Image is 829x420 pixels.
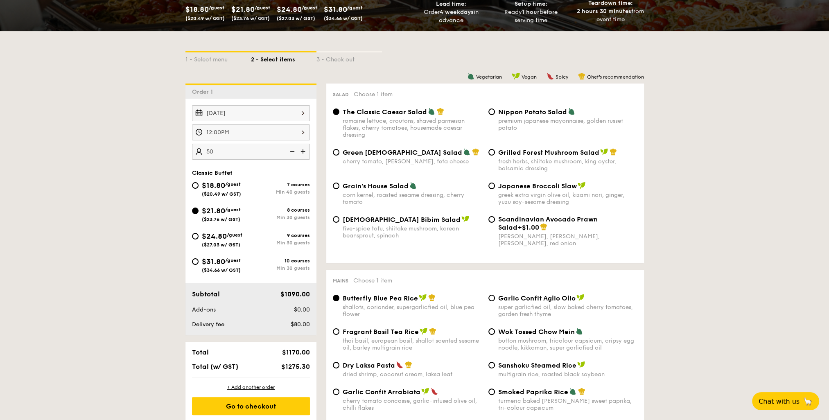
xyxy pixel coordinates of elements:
span: $1090.00 [280,290,309,298]
div: Min 30 guests [251,265,310,271]
span: $21.80 [202,206,225,215]
strong: 2 hours 30 minutes [577,8,631,15]
div: premium japanese mayonnaise, golden russet potato [498,117,637,131]
span: Garlic Confit Aglio Olio [498,294,576,302]
span: /guest [255,5,270,11]
img: icon-vegetarian.fe4039eb.svg [409,182,417,189]
span: Chef's recommendation [587,74,644,80]
input: Grain's House Saladcorn kernel, roasted sesame dressing, cherry tomato [333,183,339,189]
img: icon-vegan.f8ff3823.svg [461,215,470,223]
button: Chat with us🦙 [752,392,819,410]
span: Grain's House Salad [343,182,409,190]
input: Wok Tossed Chow Meinbutton mushroom, tricolour capsicum, cripsy egg noodle, kikkoman, super garli... [488,328,495,335]
img: icon-vegan.f8ff3823.svg [578,182,586,189]
strong: 1 hour [522,9,540,16]
input: Event time [192,124,310,140]
input: $24.80/guest($27.03 w/ GST)9 coursesMin 30 guests [192,233,199,239]
input: Scandinavian Avocado Prawn Salad+$1.00[PERSON_NAME], [PERSON_NAME], [PERSON_NAME], red onion [488,216,495,223]
span: $0.00 [294,306,309,313]
div: Min 30 guests [251,215,310,220]
img: icon-chef-hat.a58ddaea.svg [472,148,479,156]
span: Subtotal [192,290,220,298]
span: Sanshoku Steamed Rice [498,361,576,369]
img: icon-chef-hat.a58ddaea.svg [578,388,585,395]
div: super garlicfied oil, slow baked cherry tomatoes, garden fresh thyme [498,304,637,318]
span: Choose 1 item [354,91,393,98]
strong: 4 weekdays [440,9,473,16]
span: [DEMOGRAPHIC_DATA] Bibim Salad [343,216,461,224]
img: icon-chef-hat.a58ddaea.svg [429,327,436,335]
div: multigrain rice, roasted black soybean [498,371,637,378]
div: button mushroom, tricolour capsicum, cripsy egg noodle, kikkoman, super garlicfied oil [498,337,637,351]
span: Japanese Broccoli Slaw [498,182,577,190]
span: Grilled Forest Mushroom Salad [498,149,599,156]
span: ($27.03 w/ GST) [202,242,240,248]
span: Wok Tossed Chow Mein [498,328,575,336]
input: Sanshoku Steamed Ricemultigrain rice, roasted black soybean [488,362,495,368]
div: turmeric baked [PERSON_NAME] sweet paprika, tri-colour capsicum [498,397,637,411]
div: Min 30 guests [251,240,310,246]
span: Choose 1 item [353,277,392,284]
div: Min 40 guests [251,189,310,195]
span: Total [192,348,209,356]
span: $1275.30 [281,363,309,370]
img: icon-reduce.1d2dbef1.svg [285,144,298,159]
img: icon-vegan.f8ff3823.svg [512,72,520,80]
span: Setup time: [515,0,547,7]
div: 10 courses [251,258,310,264]
span: Chat with us [759,397,800,405]
img: icon-vegetarian.fe4039eb.svg [467,72,474,80]
span: Vegan [522,74,537,80]
img: icon-spicy.37a8142b.svg [547,72,554,80]
input: Event date [192,105,310,121]
input: Butterfly Blue Pea Riceshallots, coriander, supergarlicfied oil, blue pea flower [333,295,339,301]
div: cherry tomato, [PERSON_NAME], feta cheese [343,158,482,165]
span: $24.80 [277,5,302,14]
div: Ready before serving time [494,8,567,25]
img: icon-vegan.f8ff3823.svg [600,148,608,156]
img: icon-vegan.f8ff3823.svg [421,388,429,395]
div: 2 - Select items [251,52,316,64]
span: Garlic Confit Arrabiata [343,388,420,396]
input: $18.80/guest($20.49 w/ GST)7 coursesMin 40 guests [192,182,199,189]
span: Total (w/ GST) [192,363,238,370]
img: icon-chef-hat.a58ddaea.svg [405,361,412,368]
img: icon-vegetarian.fe4039eb.svg [576,327,583,335]
span: $18.80 [185,5,209,14]
span: $18.80 [202,181,225,190]
input: Green [DEMOGRAPHIC_DATA] Saladcherry tomato, [PERSON_NAME], feta cheese [333,149,339,156]
div: five-spice tofu, shiitake mushroom, korean beansprout, spinach [343,225,482,239]
div: 1 - Select menu [185,52,251,64]
img: icon-spicy.37a8142b.svg [431,388,438,395]
input: $21.80/guest($23.76 w/ GST)8 coursesMin 30 guests [192,208,199,214]
span: $21.80 [231,5,255,14]
img: icon-chef-hat.a58ddaea.svg [610,148,617,156]
img: icon-vegetarian.fe4039eb.svg [568,108,575,115]
img: icon-vegan.f8ff3823.svg [420,327,428,335]
input: $31.80/guest($34.66 w/ GST)10 coursesMin 30 guests [192,258,199,265]
div: corn kernel, roasted sesame dressing, cherry tomato [343,192,482,205]
div: 7 courses [251,182,310,187]
img: icon-chef-hat.a58ddaea.svg [540,223,547,230]
span: /guest [302,5,317,11]
span: /guest [227,232,242,238]
span: Order 1 [192,88,216,95]
div: dried shrimp, coconut cream, laksa leaf [343,371,482,378]
div: thai basil, european basil, shallot scented sesame oil, barley multigrain rice [343,337,482,351]
div: Go to checkout [192,397,310,415]
input: Number of guests [192,144,310,160]
span: $31.80 [202,257,225,266]
span: 🦙 [803,397,813,406]
span: Nippon Potato Salad [498,108,567,116]
input: Dry Laksa Pastadried shrimp, coconut cream, laksa leaf [333,362,339,368]
input: The Classic Caesar Saladromaine lettuce, croutons, shaved parmesan flakes, cherry tomatoes, house... [333,108,339,115]
span: Mains [333,278,348,284]
div: from event time [574,7,647,24]
span: ($34.66 w/ GST) [324,16,363,21]
span: Butterfly Blue Pea Rice [343,294,418,302]
img: icon-vegan.f8ff3823.svg [577,361,585,368]
input: Grilled Forest Mushroom Saladfresh herbs, shiitake mushroom, king oyster, balsamic dressing [488,149,495,156]
div: Order in advance [415,8,488,25]
div: greek extra virgin olive oil, kizami nori, ginger, yuzu soy-sesame dressing [498,192,637,205]
img: icon-spicy.37a8142b.svg [396,361,403,368]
